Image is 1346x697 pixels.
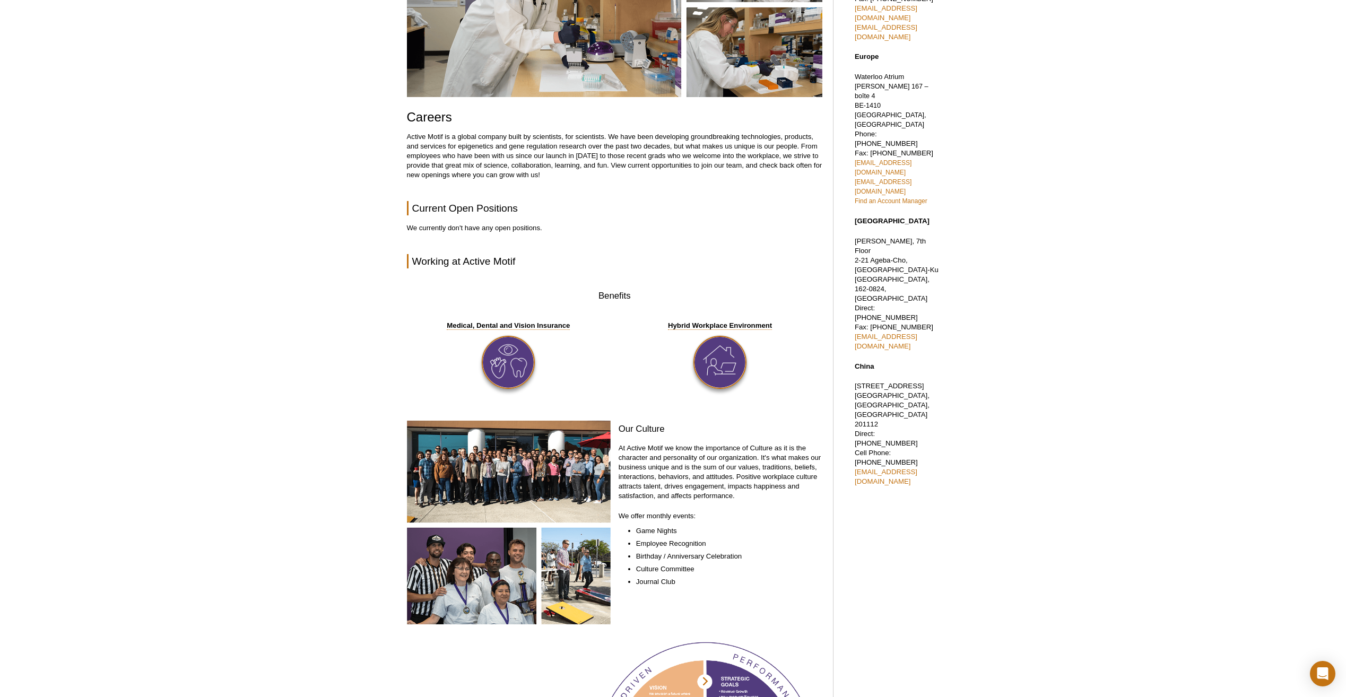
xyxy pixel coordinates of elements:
[407,254,822,268] h2: Working at Active Motif
[636,526,812,536] li: Game Nights​
[636,577,812,587] li: Journal Club
[855,197,927,205] a: Find an Account Manager
[855,53,879,60] strong: Europe
[855,333,917,350] a: [EMAIL_ADDRESS][DOMAIN_NAME]
[855,4,917,22] a: [EMAIL_ADDRESS][DOMAIN_NAME]
[407,132,822,180] p: Active Motif is a global company built by scientists, for scientists. We have been developing gro...
[619,423,822,435] h3: Our Culture
[482,336,535,389] img: Insurance Benefit icon
[636,564,812,574] li: Culture Committee
[855,362,874,370] strong: China
[407,110,822,126] h1: Careers
[855,217,930,225] strong: [GEOGRAPHIC_DATA]
[855,23,917,41] a: [EMAIL_ADDRESS][DOMAIN_NAME]
[407,421,611,624] img: Active Motif's culture
[447,321,570,330] strong: Medical, Dental and Vision Insurance
[407,201,822,215] h2: Current Open Positions
[619,443,822,501] p: At Active Motif we know the importance of Culture as it is the character and personality of our o...
[636,552,812,561] li: Birthday / Anniversary Celebration​
[855,237,940,351] p: [PERSON_NAME], 7th Floor 2-21 Ageba-Cho, [GEOGRAPHIC_DATA]-Ku [GEOGRAPHIC_DATA], 162-0824, [GEOGR...
[855,72,940,206] p: Waterloo Atrium Phone: [PHONE_NUMBER] Fax: [PHONE_NUMBER]
[407,223,822,233] p: We currently don't have any open positions.
[1310,661,1335,686] div: Open Intercom Messenger
[668,321,772,330] strong: Hybrid Workplace Environment
[855,381,940,486] p: [STREET_ADDRESS] [GEOGRAPHIC_DATA], [GEOGRAPHIC_DATA], [GEOGRAPHIC_DATA] 201112 Direct: [PHONE_NU...
[636,539,812,548] li: Employee Recognition​
[855,159,911,176] a: [EMAIL_ADDRESS][DOMAIN_NAME]
[855,468,917,485] a: [EMAIL_ADDRESS][DOMAIN_NAME]
[619,511,822,521] p: We offer monthly events:​
[855,178,911,195] a: [EMAIL_ADDRESS][DOMAIN_NAME]
[407,290,822,302] h3: Benefits
[855,83,928,128] span: [PERSON_NAME] 167 – boîte 4 BE-1410 [GEOGRAPHIC_DATA], [GEOGRAPHIC_DATA]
